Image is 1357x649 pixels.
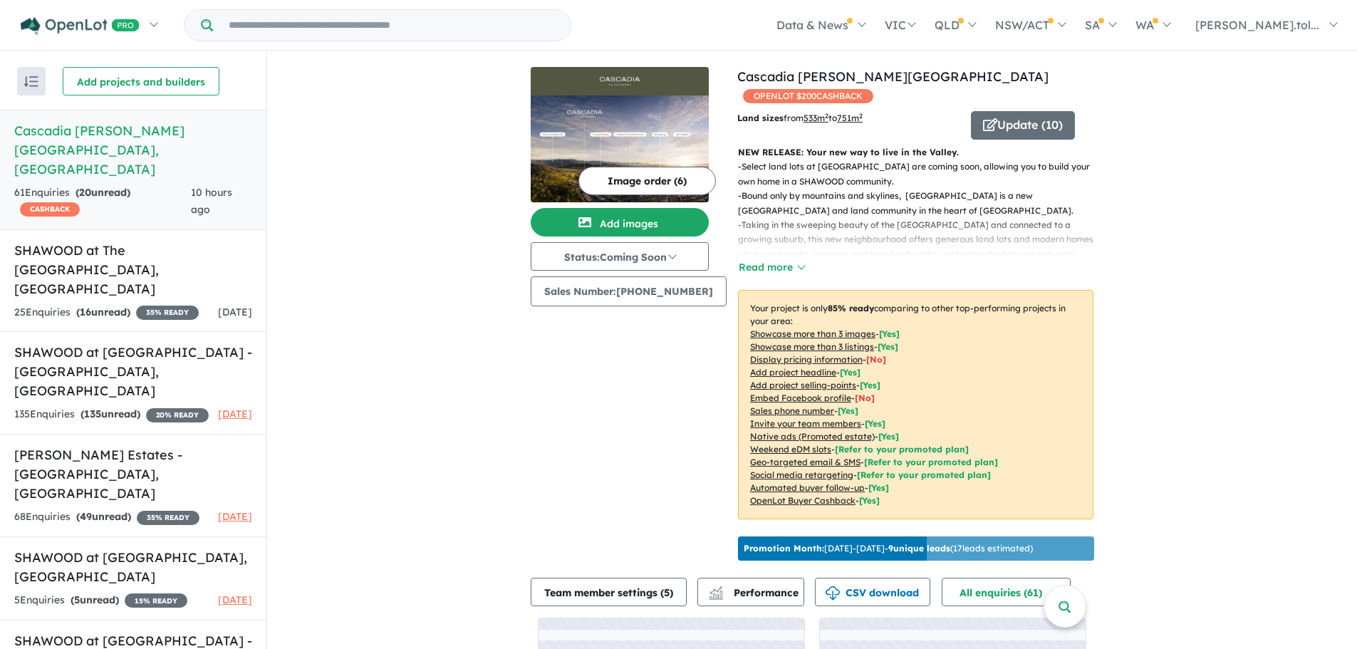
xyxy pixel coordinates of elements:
button: Performance [697,578,804,606]
button: Read more [738,259,805,276]
span: [ Yes ] [860,380,880,390]
u: Automated buyer follow-up [750,482,865,493]
sup: 2 [825,112,828,120]
u: Add project headline [750,367,836,378]
u: Weekend eDM slots [750,444,831,455]
span: [Refer to your promoted plan] [864,457,998,467]
span: [DATE] [218,593,252,606]
b: 9 unique leads [888,543,950,554]
p: - Bound only by mountains and skylines, [GEOGRAPHIC_DATA] is a new [GEOGRAPHIC_DATA] and land com... [738,189,1105,218]
button: Status:Coming Soon [531,242,709,271]
span: 10 hours ago [191,186,232,216]
p: - Taking in the sweeping beauty of the [GEOGRAPHIC_DATA] and connected to a growing suburb, this ... [738,218,1105,291]
h5: Cascadia [PERSON_NAME][GEOGRAPHIC_DATA] , [GEOGRAPHIC_DATA] [14,121,252,179]
button: Team member settings (5) [531,578,687,606]
span: 20 [79,186,91,199]
strong: ( unread) [76,306,130,318]
p: - Select land lots at [GEOGRAPHIC_DATA] are coming soon, allowing you to build your own home in a... [738,160,1105,189]
span: CASHBACK [20,202,80,217]
b: 85 % ready [828,303,874,313]
strong: ( unread) [80,407,140,420]
u: Display pricing information [750,354,863,365]
span: OPENLOT $ 200 CASHBACK [743,89,873,103]
b: Land sizes [737,113,784,123]
strong: ( unread) [76,510,131,523]
span: [ No ] [866,354,886,365]
p: Your project is only comparing to other top-performing projects in your area: - - - - - - - - - -... [738,290,1093,519]
u: 751 m [837,113,863,123]
span: [ Yes ] [838,405,858,416]
span: [Yes] [878,431,899,442]
div: 68 Enquir ies [14,509,199,526]
span: [ Yes ] [878,341,898,352]
strong: ( unread) [76,186,130,199]
span: 15 % READY [125,593,187,608]
u: Embed Facebook profile [750,393,851,403]
span: 35 % READY [137,511,199,525]
span: [Yes] [868,482,889,493]
div: 5 Enquir ies [14,592,187,609]
u: Showcase more than 3 images [750,328,875,339]
u: Add project selling-points [750,380,856,390]
h5: SHAWOOD at [GEOGRAPHIC_DATA] , [GEOGRAPHIC_DATA] [14,548,252,586]
img: Cascadia Calderwood - Calderwood Logo [536,73,703,90]
u: OpenLot Buyer Cashback [750,495,856,506]
span: [Refer to your promoted plan] [835,444,969,455]
a: Cascadia [PERSON_NAME][GEOGRAPHIC_DATA] [737,68,1049,85]
u: Native ads (Promoted estate) [750,431,875,442]
span: [DATE] [218,407,252,420]
strong: ( unread) [71,593,119,606]
span: [ Yes ] [840,367,861,378]
img: Openlot PRO Logo White [21,17,140,35]
span: Performance [711,586,799,599]
span: [DATE] [218,510,252,523]
button: CSV download [815,578,930,606]
button: Add images [531,208,709,237]
u: 533 m [804,113,828,123]
button: Sales Number:[PHONE_NUMBER] [531,276,727,306]
p: from [737,111,960,125]
sup: 2 [859,112,863,120]
button: All enquiries (61) [942,578,1071,606]
b: Promotion Month: [744,543,824,554]
span: [ Yes ] [879,328,900,339]
span: [Refer to your promoted plan] [857,469,991,480]
p: [DATE] - [DATE] - ( 17 leads estimated) [744,542,1033,555]
img: line-chart.svg [709,586,722,594]
span: [ Yes ] [865,418,885,429]
h5: SHAWOOD at [GEOGRAPHIC_DATA] - [GEOGRAPHIC_DATA] , [GEOGRAPHIC_DATA] [14,343,252,400]
span: 49 [80,510,92,523]
span: 16 [80,306,91,318]
h5: SHAWOOD at The [GEOGRAPHIC_DATA] , [GEOGRAPHIC_DATA] [14,241,252,298]
button: Update (10) [971,111,1075,140]
input: Try estate name, suburb, builder or developer [216,10,568,41]
button: Image order (6) [578,167,716,195]
span: 5 [74,593,80,606]
span: [Yes] [859,495,880,506]
h5: [PERSON_NAME] Estates - [GEOGRAPHIC_DATA] , [GEOGRAPHIC_DATA] [14,445,252,503]
span: 5 [664,586,670,599]
button: Add projects and builders [63,67,219,95]
img: bar-chart.svg [709,591,723,600]
div: 61 Enquir ies [14,185,191,219]
u: Invite your team members [750,418,861,429]
u: Sales phone number [750,405,834,416]
div: 135 Enquir ies [14,406,209,423]
span: 35 % READY [136,306,199,320]
span: [DATE] [218,306,252,318]
u: Geo-targeted email & SMS [750,457,861,467]
u: Showcase more than 3 listings [750,341,874,352]
p: NEW RELEASE: Your new way to live in the Valley. [738,145,1093,160]
img: sort.svg [24,76,38,87]
div: 25 Enquir ies [14,304,199,321]
span: 135 [84,407,101,420]
img: Cascadia Calderwood - Calderwood [531,95,709,202]
span: to [828,113,863,123]
img: download icon [826,586,840,601]
u: Social media retargeting [750,469,853,480]
span: 20 % READY [146,408,209,422]
a: Cascadia Calderwood - Calderwood LogoCascadia Calderwood - Calderwood [531,67,709,202]
span: [PERSON_NAME].tol... [1195,18,1319,32]
span: [ No ] [855,393,875,403]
